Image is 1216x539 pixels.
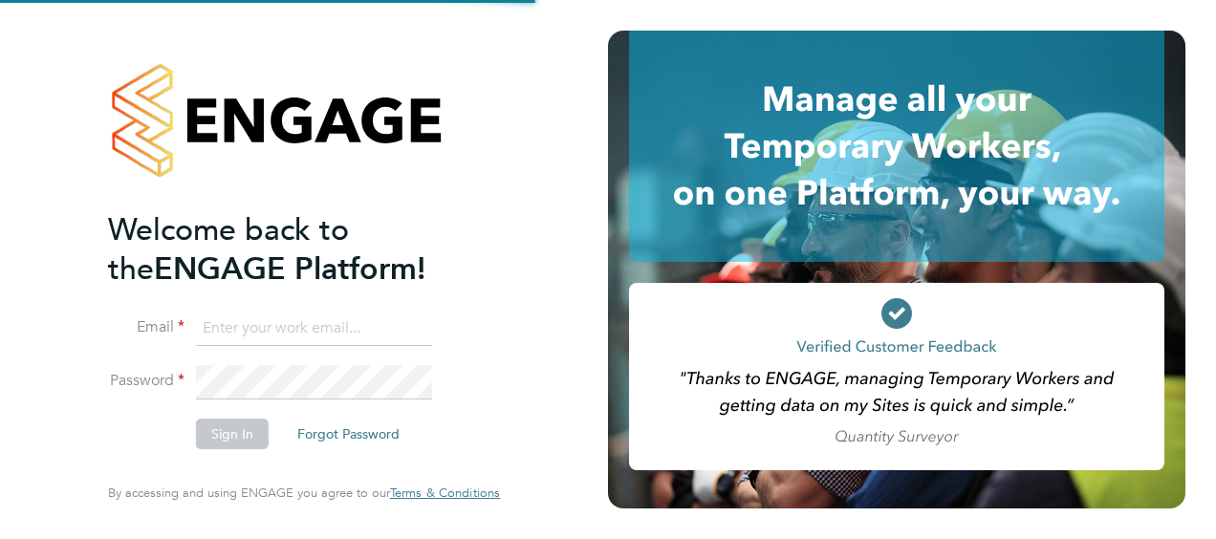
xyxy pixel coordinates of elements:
label: Password [108,371,185,391]
h2: ENGAGE Platform! [108,210,481,289]
button: Forgot Password [282,419,415,449]
span: Welcome back to the [108,211,349,288]
a: Terms & Conditions [390,485,500,501]
button: Sign In [196,419,269,449]
span: By accessing and using ENGAGE you agree to our [108,485,500,501]
input: Enter your work email... [196,312,432,346]
span: Terms & Conditions [390,485,500,501]
label: Email [108,317,185,337]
